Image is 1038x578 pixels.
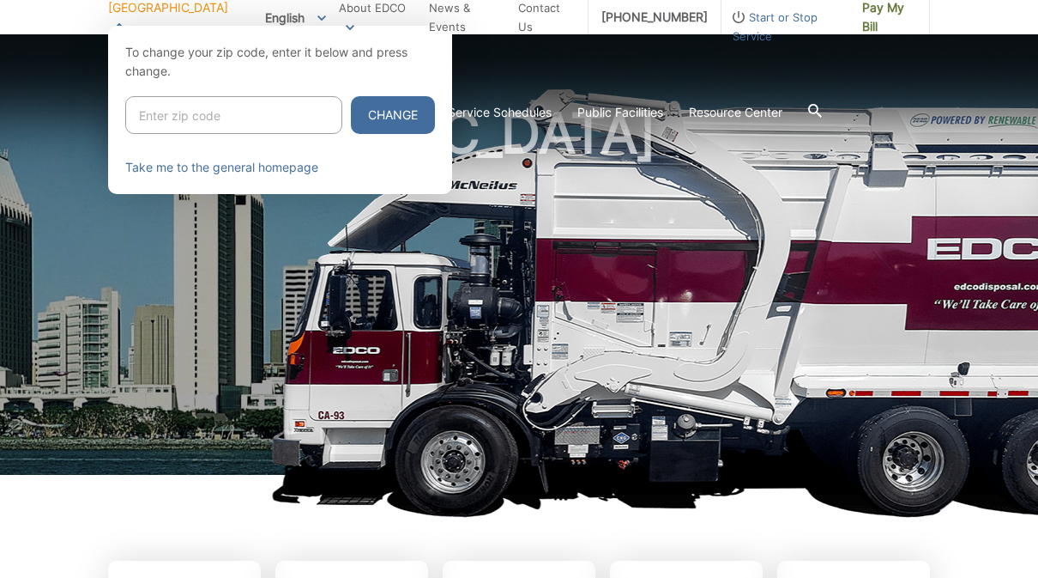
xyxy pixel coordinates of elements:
[351,96,435,134] button: Change
[125,158,318,177] a: Take me to the general homepage
[125,43,435,81] p: To change your zip code, enter it below and press change.
[125,96,342,134] input: Enter zip code
[252,3,339,32] span: English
